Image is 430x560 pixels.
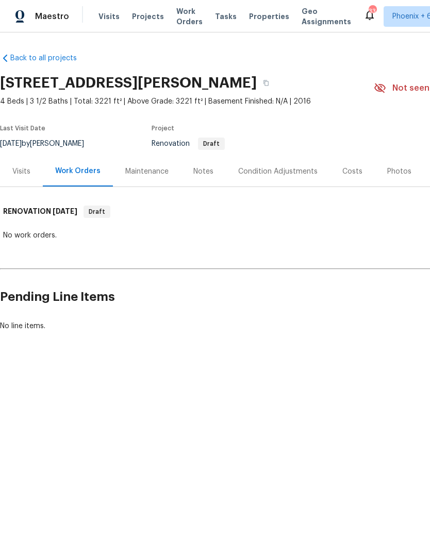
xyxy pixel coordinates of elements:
span: Tasks [215,13,237,20]
h6: RENOVATION [3,206,77,218]
div: Work Orders [55,166,101,176]
div: Maintenance [125,166,169,177]
div: Costs [342,166,362,177]
span: Work Orders [176,6,203,27]
div: Photos [387,166,411,177]
span: Maestro [35,11,69,22]
span: Properties [249,11,289,22]
div: Visits [12,166,30,177]
span: [DATE] [53,208,77,215]
span: Renovation [152,140,225,147]
span: Geo Assignments [302,6,351,27]
span: Project [152,125,174,131]
span: Draft [85,207,109,217]
button: Copy Address [257,74,275,92]
span: Draft [199,141,224,147]
span: Projects [132,11,164,22]
div: Notes [193,166,213,177]
div: Condition Adjustments [238,166,318,177]
span: Visits [98,11,120,22]
div: 33 [369,6,376,16]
